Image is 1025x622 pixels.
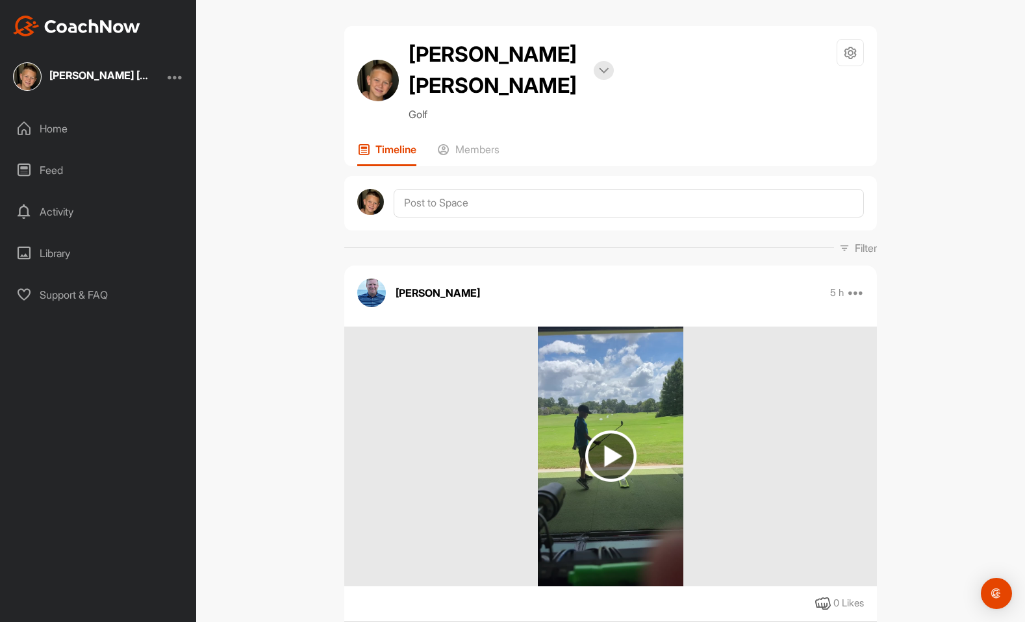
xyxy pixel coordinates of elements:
div: Activity [7,195,190,228]
img: avatar [357,279,386,307]
p: Filter [855,240,877,256]
img: avatar [357,60,399,101]
p: 5 h [830,286,844,299]
div: Home [7,112,190,145]
img: play [585,430,637,482]
p: Members [455,143,500,156]
img: arrow-down [599,68,609,74]
img: CoachNow [13,16,140,36]
img: square_c789476462d718e36d7c4f4fb7c46000.jpg [13,62,42,91]
div: Support & FAQ [7,279,190,311]
p: Timeline [375,143,416,156]
div: Open Intercom Messenger [981,578,1012,609]
div: Library [7,237,190,269]
img: avatar [357,189,384,216]
h2: [PERSON_NAME] [PERSON_NAME] [409,39,584,101]
img: media [538,327,683,586]
p: [PERSON_NAME] [396,285,480,301]
p: Golf [409,106,614,122]
div: 0 Likes [833,596,864,611]
div: [PERSON_NAME] [PERSON_NAME] [49,70,153,81]
div: Feed [7,154,190,186]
